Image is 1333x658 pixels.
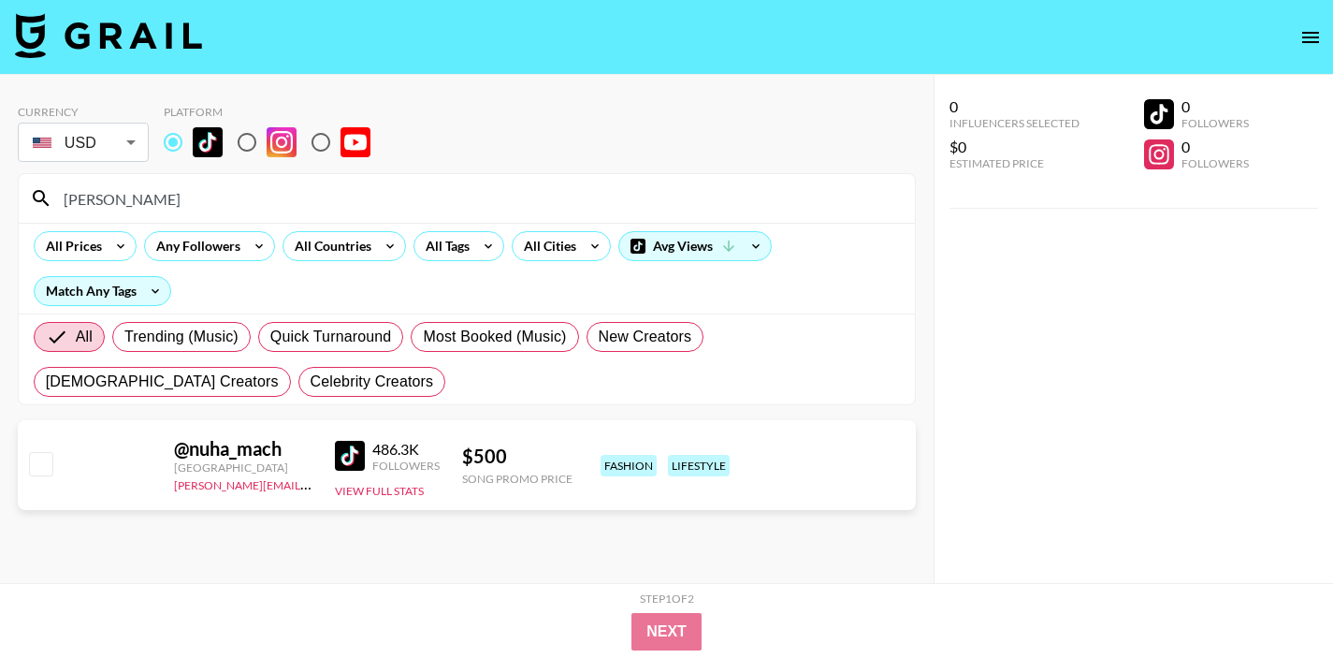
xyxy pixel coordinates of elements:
div: Step 1 of 2 [640,592,694,606]
div: Followers [372,459,440,473]
span: New Creators [599,326,692,348]
div: USD [22,126,145,159]
div: All Countries [283,232,375,260]
div: Platform [164,105,385,119]
div: Song Promo Price [462,472,572,486]
div: 0 [949,97,1079,116]
div: Followers [1181,116,1249,130]
div: All Tags [414,232,473,260]
div: All Prices [35,232,106,260]
div: All Cities [513,232,580,260]
div: Any Followers [145,232,244,260]
img: YouTube [340,127,370,157]
div: [GEOGRAPHIC_DATA] [174,461,312,475]
span: [DEMOGRAPHIC_DATA] Creators [46,371,279,393]
div: fashion [601,455,657,476]
img: Grail Talent [15,13,202,58]
div: $0 [949,138,1079,156]
span: Trending (Music) [124,326,239,348]
div: Currency [18,105,149,119]
span: Quick Turnaround [270,326,392,348]
div: Match Any Tags [35,277,170,305]
span: All [76,326,93,348]
div: Estimated Price [949,156,1079,170]
button: open drawer [1292,19,1329,56]
iframe: Drift Widget Chat Controller [1239,564,1311,636]
button: View Full Stats [335,484,424,498]
div: 0 [1181,138,1249,156]
img: TikTok [193,127,223,157]
a: [PERSON_NAME][EMAIL_ADDRESS][DOMAIN_NAME] [174,475,451,492]
div: Avg Views [619,232,771,260]
span: Most Booked (Music) [423,326,566,348]
input: Search by User Name [52,183,904,213]
div: Influencers Selected [949,116,1079,130]
button: Next [631,613,702,651]
span: Celebrity Creators [311,371,434,393]
div: @ nuha_mach [174,437,312,461]
img: Instagram [267,127,297,157]
img: TikTok [335,441,365,471]
div: $ 500 [462,445,572,468]
div: 0 [1181,97,1249,116]
div: Followers [1181,156,1249,170]
div: 486.3K [372,440,440,459]
div: lifestyle [668,455,730,476]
